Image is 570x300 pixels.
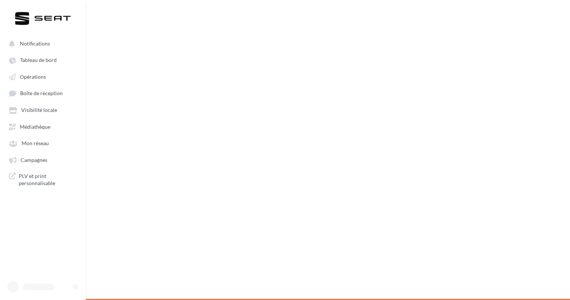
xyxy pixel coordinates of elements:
[4,120,81,133] a: Médiathèque
[4,37,78,50] button: Notifications
[4,70,81,83] a: Opérations
[4,53,81,66] a: Tableau de bord
[20,124,50,130] span: Médiathèque
[22,140,49,147] span: Mon réseau
[21,157,47,163] span: Campagnes
[21,107,57,113] span: Visibilité locale
[4,103,81,116] a: Visibilité locale
[19,172,77,187] span: PLV et print personnalisable
[4,86,81,100] a: Boîte de réception
[4,153,81,166] a: Campagnes
[20,40,50,47] span: Notifications
[4,136,81,150] a: Mon réseau
[20,57,57,63] span: Tableau de bord
[20,74,46,80] span: Opérations
[20,90,63,97] span: Boîte de réception
[4,169,81,190] a: PLV et print personnalisable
